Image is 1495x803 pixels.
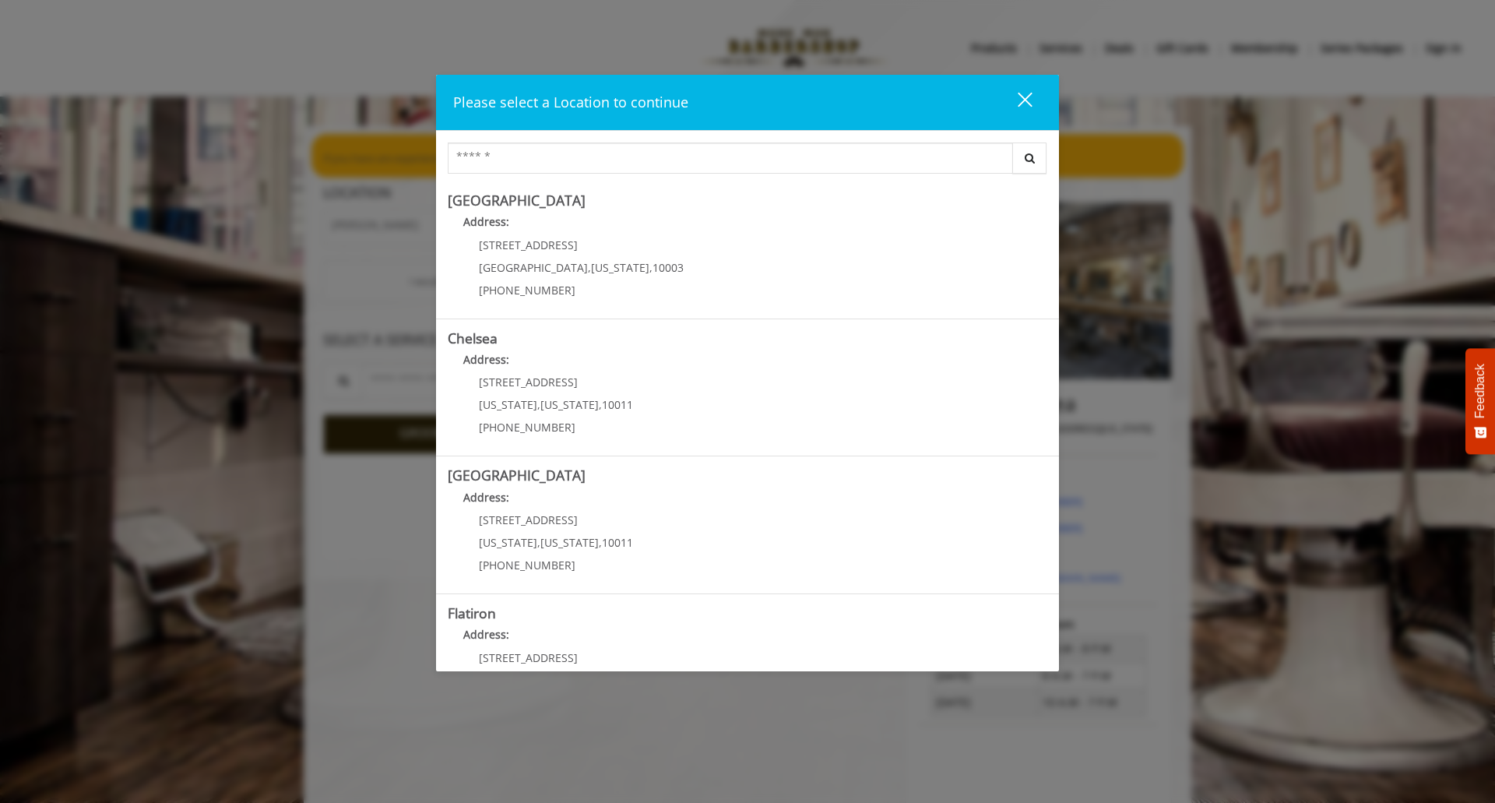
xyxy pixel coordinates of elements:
[479,283,575,298] span: [PHONE_NUMBER]
[479,260,588,275] span: [GEOGRAPHIC_DATA]
[1473,364,1487,418] span: Feedback
[448,143,1013,174] input: Search Center
[448,143,1047,181] div: Center Select
[453,93,688,111] span: Please select a Location to continue
[602,397,633,412] span: 10011
[463,214,509,229] b: Address:
[479,397,537,412] span: [US_STATE]
[1000,91,1031,114] div: close dialog
[1465,348,1495,454] button: Feedback - Show survey
[599,535,602,550] span: ,
[599,397,602,412] span: ,
[448,191,586,210] b: [GEOGRAPHIC_DATA]
[602,535,633,550] span: 10011
[479,535,537,550] span: [US_STATE]
[591,260,649,275] span: [US_STATE]
[537,397,540,412] span: ,
[989,86,1042,118] button: close dialog
[479,238,578,252] span: [STREET_ADDRESS]
[448,329,498,347] b: Chelsea
[479,512,578,527] span: [STREET_ADDRESS]
[649,260,653,275] span: ,
[479,375,578,389] span: [STREET_ADDRESS]
[463,352,509,367] b: Address:
[479,420,575,435] span: [PHONE_NUMBER]
[463,490,509,505] b: Address:
[540,397,599,412] span: [US_STATE]
[1021,153,1039,164] i: Search button
[537,535,540,550] span: ,
[479,650,578,665] span: [STREET_ADDRESS]
[448,466,586,484] b: [GEOGRAPHIC_DATA]
[463,627,509,642] b: Address:
[653,260,684,275] span: 10003
[479,558,575,572] span: [PHONE_NUMBER]
[448,604,496,622] b: Flatiron
[540,535,599,550] span: [US_STATE]
[588,260,591,275] span: ,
